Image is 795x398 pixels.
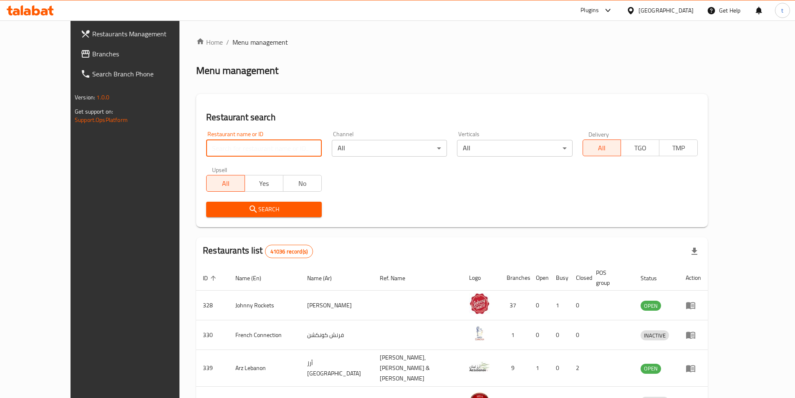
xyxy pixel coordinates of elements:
td: أرز [GEOGRAPHIC_DATA] [300,350,373,387]
td: Arz Lebanon [229,350,300,387]
div: Export file [684,241,704,261]
button: Yes [245,175,283,192]
span: Menu management [232,37,288,47]
span: ID [203,273,219,283]
span: Name (En) [235,273,272,283]
td: 1 [529,350,549,387]
button: All [206,175,245,192]
span: t [781,6,783,15]
td: 0 [529,291,549,320]
nav: breadcrumb [196,37,708,47]
div: Menu [686,363,701,373]
td: 1 [549,291,569,320]
img: Johnny Rockets [469,293,490,314]
td: 339 [196,350,229,387]
div: Plugins [580,5,599,15]
td: 9 [500,350,529,387]
th: Open [529,265,549,291]
th: Busy [549,265,569,291]
th: Action [679,265,708,291]
td: فرنش كونكشن [300,320,373,350]
li: / [226,37,229,47]
td: 330 [196,320,229,350]
span: All [586,142,618,154]
span: Branches [92,49,197,59]
div: All [457,140,572,157]
span: OPEN [641,364,661,373]
input: Search for restaurant name or ID.. [206,140,321,157]
span: POS group [596,268,624,288]
h2: Menu management [196,64,278,77]
span: OPEN [641,301,661,311]
span: Name (Ar) [307,273,343,283]
button: All [583,139,621,156]
div: Menu [686,300,701,310]
td: 0 [549,350,569,387]
label: Delivery [588,131,609,137]
button: TGO [621,139,659,156]
span: Search [213,204,315,215]
td: 328 [196,291,229,320]
span: Status [641,273,668,283]
td: 0 [569,320,589,350]
span: Version: [75,92,95,103]
div: All [332,140,447,157]
td: 0 [569,291,589,320]
div: [GEOGRAPHIC_DATA] [639,6,694,15]
td: 0 [549,320,569,350]
span: TMP [663,142,694,154]
h2: Restaurants list [203,244,313,258]
th: Closed [569,265,589,291]
th: Branches [500,265,529,291]
span: No [287,177,318,190]
span: 1.0.0 [96,92,109,103]
td: 37 [500,291,529,320]
h2: Restaurant search [206,111,698,124]
img: French Connection [469,323,490,344]
button: TMP [659,139,698,156]
label: Upsell [212,167,227,172]
a: Home [196,37,223,47]
span: All [210,177,242,190]
span: Get support on: [75,106,113,117]
td: [PERSON_NAME] [300,291,373,320]
div: Total records count [265,245,313,258]
span: Search Branch Phone [92,69,197,79]
button: Search [206,202,321,217]
a: Search Branch Phone [74,64,203,84]
span: Yes [248,177,280,190]
a: Restaurants Management [74,24,203,44]
span: Ref. Name [380,273,416,283]
img: Arz Lebanon [469,356,490,377]
span: Restaurants Management [92,29,197,39]
div: Menu [686,330,701,340]
span: 41036 record(s) [265,248,313,256]
span: INACTIVE [641,331,669,340]
span: TGO [624,142,656,154]
td: Johnny Rockets [229,291,300,320]
th: Logo [462,265,500,291]
a: Branches [74,44,203,64]
a: Support.OpsPlatform [75,114,128,125]
td: 2 [569,350,589,387]
div: OPEN [641,301,661,311]
td: 0 [529,320,549,350]
td: [PERSON_NAME],[PERSON_NAME] & [PERSON_NAME] [373,350,463,387]
td: French Connection [229,320,300,350]
button: No [283,175,322,192]
td: 1 [500,320,529,350]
